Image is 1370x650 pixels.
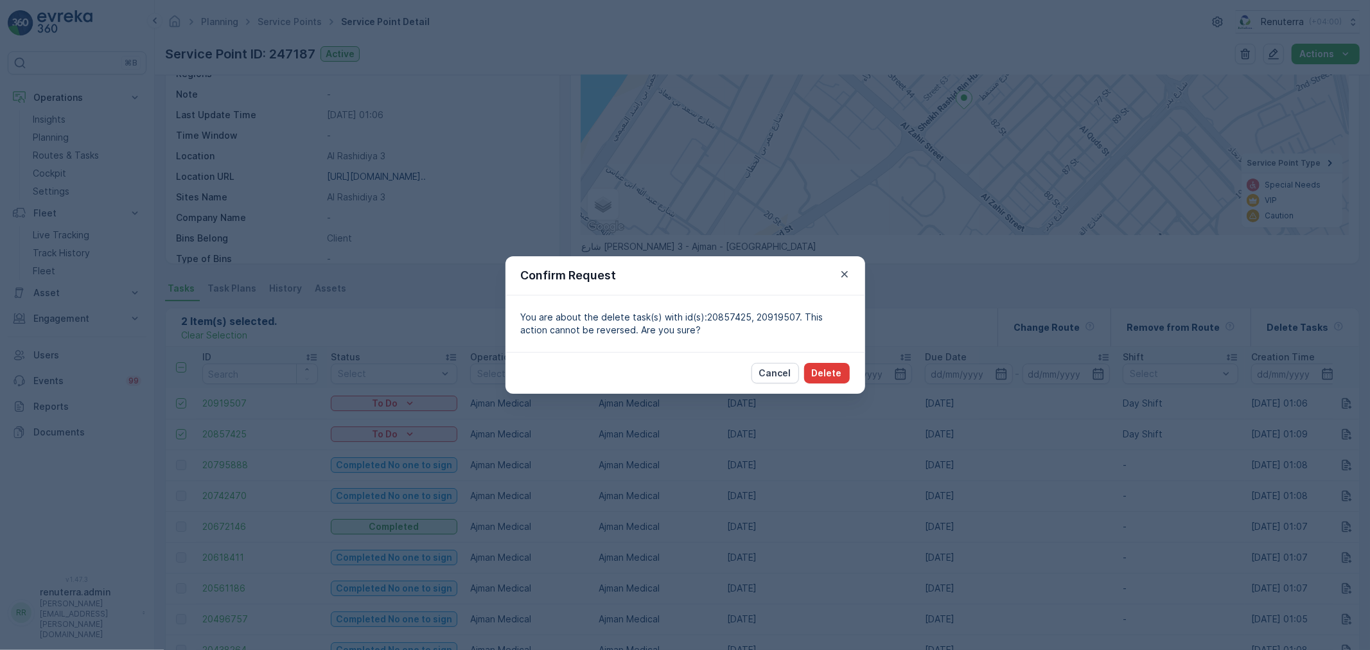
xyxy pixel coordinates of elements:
[751,363,799,383] button: Cancel
[812,367,842,380] p: Delete
[804,363,850,383] button: Delete
[521,267,617,285] p: Confirm Request
[759,367,791,380] p: Cancel
[521,311,850,337] p: You are about the delete task(s) with id(s):20857425, 20919507. This action cannot be reversed. A...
